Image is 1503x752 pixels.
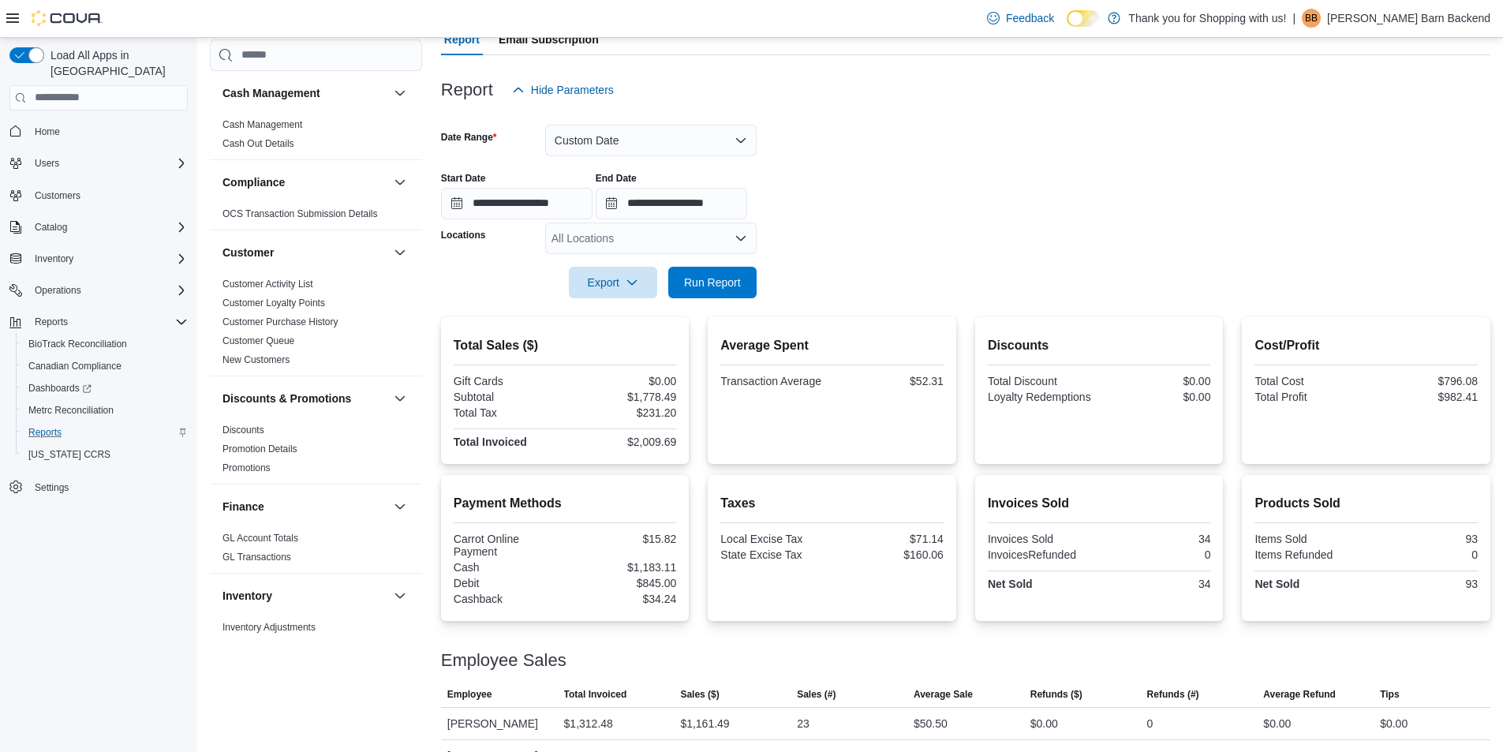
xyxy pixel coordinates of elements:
[16,399,194,421] button: Metrc Reconciliation
[1380,714,1408,733] div: $0.00
[914,714,948,733] div: $50.50
[447,688,492,701] span: Employee
[28,360,122,372] span: Canadian Compliance
[9,114,188,540] nav: Complex example
[3,475,194,498] button: Settings
[22,335,188,354] span: BioTrack Reconciliation
[222,443,297,455] span: Promotion Details
[3,279,194,301] button: Operations
[914,688,973,701] span: Average Sale
[28,249,80,268] button: Inventory
[35,125,60,138] span: Home
[210,529,422,573] div: Finance
[1370,548,1478,561] div: 0
[684,275,741,290] span: Run Report
[222,622,316,633] a: Inventory Adjustments
[3,311,194,333] button: Reports
[28,281,88,300] button: Operations
[1327,9,1490,28] p: [PERSON_NAME] Barn Backend
[222,316,338,328] span: Customer Purchase History
[568,391,676,403] div: $1,778.49
[391,389,409,408] button: Discounts & Promotions
[222,391,351,406] h3: Discounts & Promotions
[222,551,291,563] span: GL Transactions
[22,335,133,354] a: BioTrack Reconciliation
[988,548,1096,561] div: InvoicesRefunded
[16,421,194,443] button: Reports
[1370,391,1478,403] div: $982.41
[568,436,676,448] div: $2,009.69
[568,406,676,419] div: $231.20
[28,312,188,331] span: Reports
[28,154,188,173] span: Users
[1067,10,1100,27] input: Dark Mode
[1254,375,1363,387] div: Total Cost
[1370,375,1478,387] div: $796.08
[35,189,80,202] span: Customers
[22,423,188,442] span: Reports
[3,184,194,207] button: Customers
[210,115,422,159] div: Cash Management
[1102,533,1210,545] div: 34
[28,312,74,331] button: Reports
[222,354,290,365] a: New Customers
[720,533,828,545] div: Local Excise Tax
[988,578,1033,590] strong: Net Sold
[1263,688,1336,701] span: Average Refund
[222,462,271,474] span: Promotions
[454,593,562,605] div: Cashback
[222,297,325,309] a: Customer Loyalty Points
[1030,688,1082,701] span: Refunds ($)
[441,651,566,670] h3: Employee Sales
[564,688,627,701] span: Total Invoiced
[441,229,486,241] label: Locations
[454,336,677,355] h2: Total Sales ($)
[1030,714,1058,733] div: $0.00
[210,421,422,484] div: Discounts & Promotions
[22,379,188,398] span: Dashboards
[1006,10,1054,26] span: Feedback
[222,552,291,563] a: GL Transactions
[222,499,264,514] h3: Finance
[596,172,637,185] label: End Date
[222,424,264,436] span: Discounts
[988,391,1096,403] div: Loyalty Redemptions
[222,278,313,290] span: Customer Activity List
[988,494,1211,513] h2: Invoices Sold
[506,74,620,106] button: Hide Parameters
[797,688,836,701] span: Sales (#)
[22,357,128,376] a: Canadian Compliance
[222,174,285,190] h3: Compliance
[222,174,387,190] button: Compliance
[1102,375,1210,387] div: $0.00
[596,188,747,219] input: Press the down key to open a popover containing a calendar.
[668,267,757,298] button: Run Report
[28,186,87,205] a: Customers
[222,621,316,634] span: Inventory Adjustments
[1263,714,1291,733] div: $0.00
[222,208,378,220] span: OCS Transaction Submission Details
[22,357,188,376] span: Canadian Compliance
[28,122,188,141] span: Home
[222,499,387,514] button: Finance
[222,208,378,219] a: OCS Transaction Submission Details
[22,401,188,420] span: Metrc Reconciliation
[441,708,558,739] div: [PERSON_NAME]
[35,481,69,494] span: Settings
[454,533,562,558] div: Carrot Online Payment
[28,426,62,439] span: Reports
[836,375,944,387] div: $52.31
[222,137,294,150] span: Cash Out Details
[545,125,757,156] button: Custom Date
[797,714,809,733] div: 23
[1370,533,1478,545] div: 93
[454,375,562,387] div: Gift Cards
[28,218,188,237] span: Catalog
[1302,9,1321,28] div: Budd Barn Backend
[22,379,98,398] a: Dashboards
[568,561,676,574] div: $1,183.11
[454,406,562,419] div: Total Tax
[3,216,194,238] button: Catalog
[28,281,188,300] span: Operations
[16,443,194,466] button: [US_STATE] CCRS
